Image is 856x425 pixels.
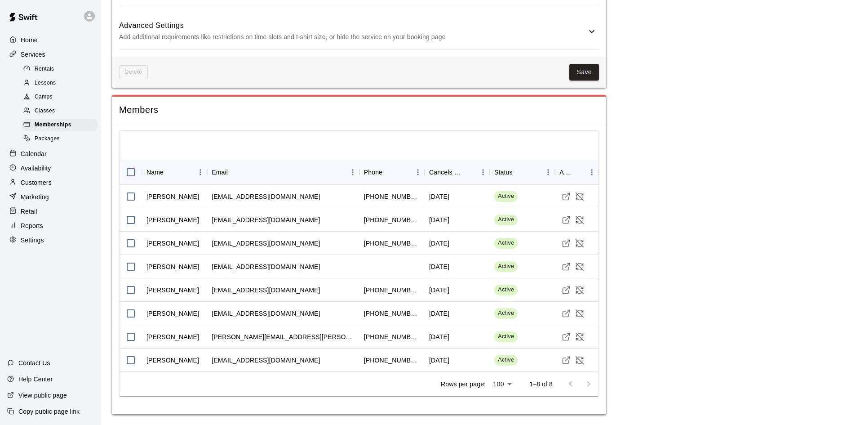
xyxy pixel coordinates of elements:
button: Cancel Membership [573,260,586,273]
button: Save [569,64,599,81]
a: Availability [7,161,94,175]
div: Memberships [22,119,98,131]
div: June 01 2026 [429,239,449,248]
a: Visit customer profile [559,260,573,273]
button: Cancel Membership [573,237,586,250]
div: +19139129751 [364,309,420,318]
span: Lessons [35,79,56,88]
p: Rows per page: [441,380,486,389]
button: Cancel Membership [573,353,586,367]
div: June 01 2026 [429,309,449,318]
div: Name [146,160,164,185]
div: June 01 2026 [429,356,449,365]
div: Camps [22,91,98,103]
div: Ashley Lovercheck [146,356,199,365]
span: Rentals [35,65,54,74]
p: Settings [21,236,44,245]
p: Services [21,50,45,59]
button: Menu [585,166,599,179]
span: Active [494,309,518,318]
div: June 01 2026 [429,332,449,341]
a: Rentals [22,62,101,76]
a: Home [7,33,94,47]
p: Contact Us [18,358,50,367]
a: Memberships [22,118,101,132]
a: Marketing [7,190,94,204]
div: Jonathan Gallagher [146,332,199,341]
a: Calendar [7,147,94,161]
span: Active [494,332,518,341]
span: Active [494,215,518,224]
span: Classes [35,107,55,116]
button: Sort [464,166,476,179]
div: June 01 2026 [429,286,449,295]
div: +18704100015 [364,239,420,248]
div: Jessica Jones [146,192,199,201]
div: chrisbrookhouser@gmail.com [212,309,320,318]
a: Visit customer profile [559,330,573,344]
div: +19038305097 [364,192,420,201]
div: Classes [22,105,98,117]
div: Advanced SettingsAdd additional requirements like restrictions on time slots and t-shirt size, or... [119,13,599,49]
div: Status [494,160,513,185]
button: Sort [382,166,395,179]
a: Visit customer profile [559,283,573,297]
span: Active [494,356,518,364]
p: Help Center [18,375,53,384]
a: Retail [7,205,94,218]
p: Reports [21,221,43,230]
a: Visit customer profile [559,307,573,320]
div: Email [212,160,228,185]
div: Cancels Date [429,160,464,185]
div: Phone [359,160,425,185]
span: Active [494,239,518,247]
div: amp012@hotmail.com [212,215,320,224]
div: Rentals [22,63,98,76]
div: +14796523045 [364,332,420,341]
button: Sort [513,166,525,179]
a: Customers [7,176,94,189]
span: Active [494,262,518,271]
p: 1–8 of 8 [529,380,553,389]
a: Visit customer profile [559,237,573,250]
p: Calendar [21,149,47,158]
p: View public page [18,391,67,400]
a: Reports [7,219,94,233]
div: Actions [555,160,599,185]
a: Settings [7,233,94,247]
h6: Advanced Settings [119,20,586,31]
div: June 01 2026 [429,262,449,271]
span: Packages [35,134,60,143]
div: nickbartelt@sbcglobal.net [212,262,320,271]
button: Menu [346,166,359,179]
div: +14794661720 [364,286,420,295]
button: Menu [194,166,207,179]
div: Terry Hodge [146,239,199,248]
div: Phone [364,160,382,185]
a: Visit customer profile [559,213,573,227]
button: Cancel Membership [573,213,586,227]
a: Classes [22,104,101,118]
div: Email [207,160,359,185]
p: Availability [21,164,51,173]
span: This membership cannot be deleted since it still has members [119,65,148,79]
div: June 01 2026 [429,192,449,201]
button: Cancel Membership [573,307,586,320]
div: Name [142,160,207,185]
button: Cancel Membership [573,283,586,297]
span: Camps [35,93,53,102]
p: Add additional requirements like restrictions on time slots and t-shirt size, or hide the service... [119,31,586,43]
div: June 01 2026 [429,215,449,224]
div: jaskew0601@gmail.com [212,192,320,201]
a: Lessons [22,76,101,90]
div: Services [7,48,94,61]
span: Active [494,192,518,201]
p: Customers [21,178,52,187]
div: Actions [559,160,572,185]
span: Active [494,286,518,294]
button: Sort [572,166,585,179]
